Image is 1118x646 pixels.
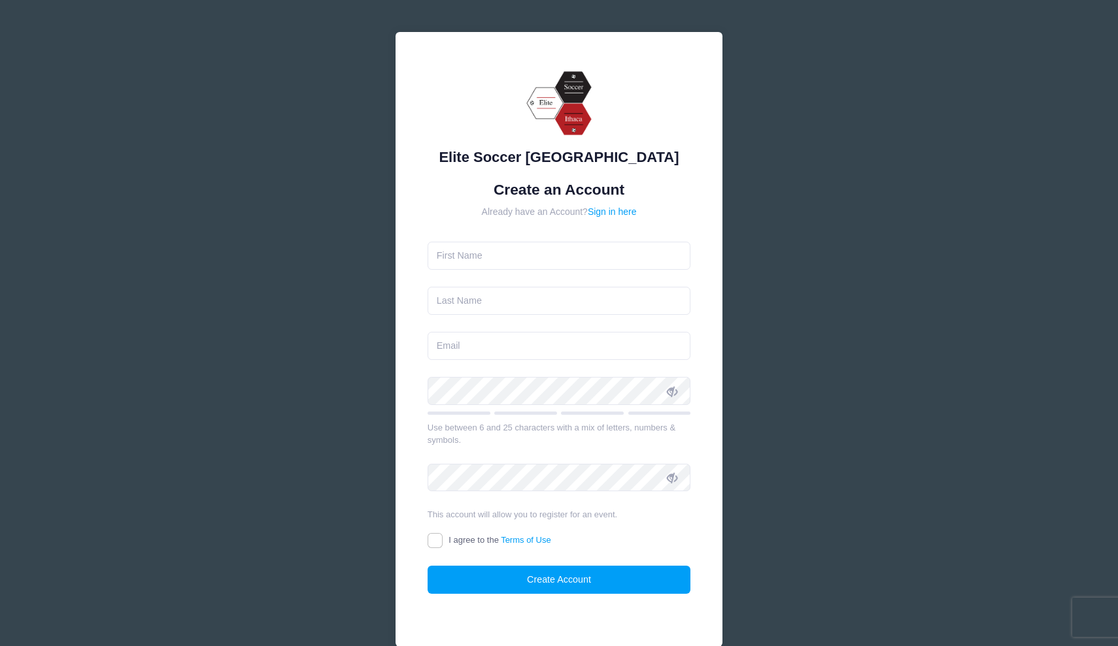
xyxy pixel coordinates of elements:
[520,64,598,142] img: Elite Soccer Ithaca
[428,205,691,219] div: Already have an Account?
[428,242,691,270] input: First Name
[428,287,691,315] input: Last Name
[428,146,691,168] div: Elite Soccer [GEOGRAPHIC_DATA]
[428,533,443,548] input: I agree to theTerms of Use
[428,332,691,360] input: Email
[428,566,691,594] button: Create Account
[428,181,691,199] h1: Create an Account
[428,508,691,521] div: This account will allow you to register for an event.
[501,535,551,545] a: Terms of Use
[428,421,691,447] div: Use between 6 and 25 characters with a mix of letters, numbers & symbols.
[449,535,551,545] span: I agree to the
[588,206,637,217] a: Sign in here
